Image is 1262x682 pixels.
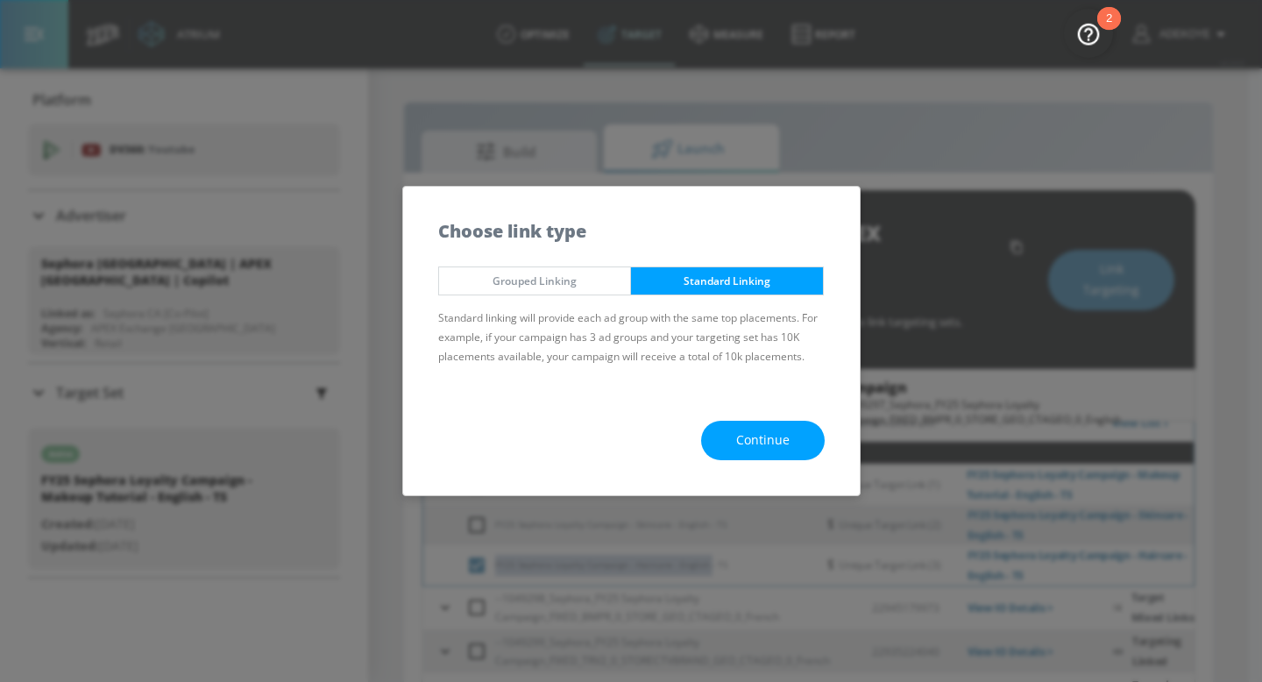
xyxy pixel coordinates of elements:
button: Continue [701,421,825,460]
span: Standard Linking [644,272,810,290]
button: Open Resource Center, 2 new notifications [1064,9,1113,58]
div: 2 [1106,18,1112,41]
span: Grouped Linking [452,272,618,290]
button: Standard Linking [630,266,824,295]
h5: Choose link type [438,222,586,240]
span: Continue [736,430,790,451]
button: Grouped Linking [438,266,632,295]
p: Standard linking will provide each ad group with the same top placements. For example, if your ca... [438,309,825,366]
